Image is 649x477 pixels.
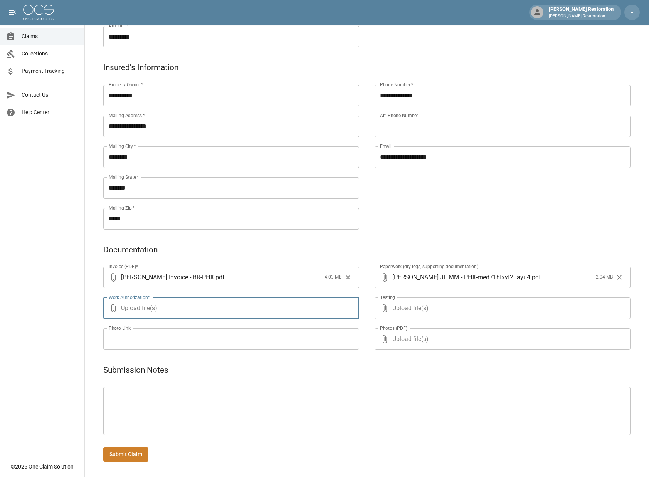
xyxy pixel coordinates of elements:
span: Contact Us [22,91,78,99]
label: Photo Link [109,325,131,331]
div: © 2025 One Claim Solution [11,463,74,470]
button: Clear [614,272,625,283]
label: Amount [109,22,128,29]
label: Mailing State [109,174,139,180]
span: Collections [22,50,78,58]
label: Invoice (PDF)* [109,263,138,270]
button: Submit Claim [103,447,148,462]
span: Payment Tracking [22,67,78,75]
label: Testing [380,294,395,301]
label: Phone Number [380,81,413,88]
span: Help Center [22,108,78,116]
span: 2.04 MB [596,274,613,281]
span: Claims [22,32,78,40]
span: 4.03 MB [324,274,341,281]
label: Alt. Phone Number [380,112,418,119]
span: [PERSON_NAME] Invoice - BR-PHX [121,273,214,282]
label: Mailing Address [109,112,145,119]
p: [PERSON_NAME] Restoration [549,13,614,20]
button: open drawer [5,5,20,20]
label: Email [380,143,392,149]
span: Upload file(s) [121,297,338,319]
button: Clear [342,272,354,283]
label: Paperwork (dry logs, supporting documentation) [380,263,478,270]
span: Upload file(s) [392,328,610,350]
span: [PERSON_NAME] JL MM - PHX-med718txyt2uayu4 [392,273,530,282]
span: . pdf [214,273,225,282]
span: Upload file(s) [392,297,610,319]
label: Work Authorization* [109,294,150,301]
label: Property Owner [109,81,143,88]
img: ocs-logo-white-transparent.png [23,5,54,20]
div: [PERSON_NAME] Restoration [546,5,617,19]
span: . pdf [530,273,541,282]
label: Mailing Zip [109,205,135,211]
label: Photos (PDF) [380,325,407,331]
label: Mailing City [109,143,136,149]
